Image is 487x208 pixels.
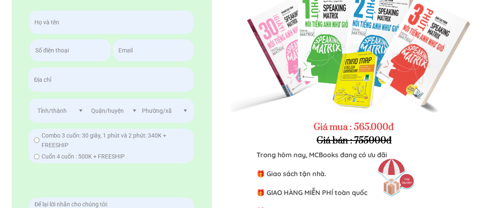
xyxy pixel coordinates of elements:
[33,39,107,61] input: Số điện thoại
[314,121,398,134] h3: Giá mua : 565.000đ
[32,68,190,92] input: Địa chỉ
[116,39,190,61] input: Email
[32,10,190,34] input: Họ và tên
[42,152,125,161] span: Cuốn 4 cuốn : 500K + FREESHIP
[42,131,184,150] span: Combo 3 cuốn: 30 giây, 1 phút và 2 phút: 340K + FREESHIP
[317,134,393,148] h3: Giá bán : 755000đ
